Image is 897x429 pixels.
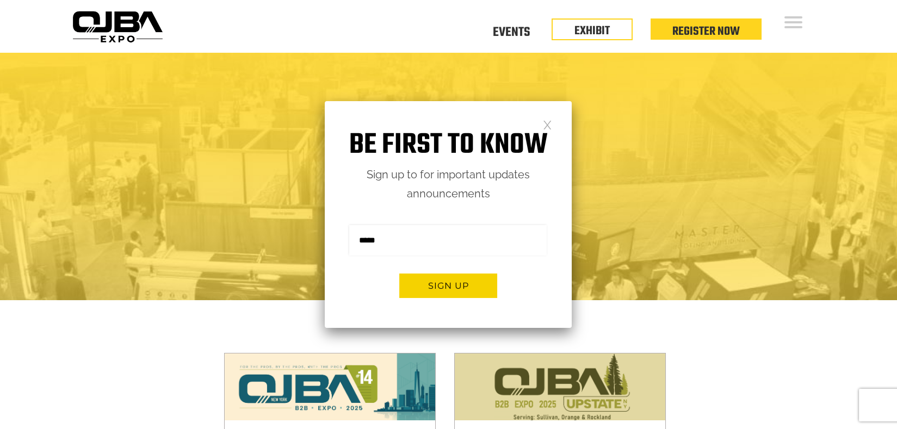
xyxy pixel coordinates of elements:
h1: Be first to know [325,128,572,163]
a: Register Now [672,22,740,41]
button: Sign up [399,273,497,298]
a: Close [543,120,552,129]
p: Sign up to for important updates announcements [325,165,572,203]
h2: Take your success up to the next level [76,190,821,208]
a: EXHIBIT [574,22,610,40]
